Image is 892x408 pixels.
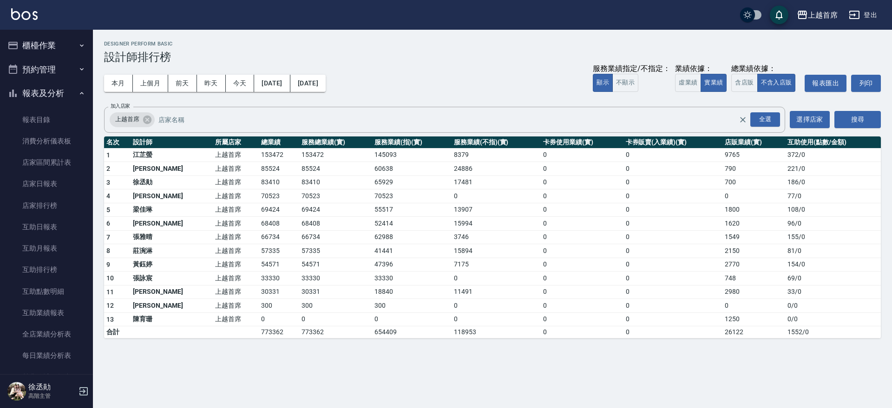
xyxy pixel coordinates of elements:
td: 153472 [299,148,372,162]
td: 1800 [722,203,785,217]
a: 店家排行榜 [4,195,89,216]
td: 65929 [372,175,452,189]
td: 118953 [452,326,541,338]
td: 上越首席 [213,189,259,203]
td: 張詠宸 [131,272,213,285]
th: 服務總業績(實) [299,136,372,149]
td: 上越首席 [213,299,259,313]
th: 設計師 [131,136,213,149]
td: 66734 [299,230,372,244]
p: 高階主管 [28,392,76,400]
td: 上越首席 [213,312,259,326]
td: 68408 [259,217,299,231]
td: 0 [623,175,722,189]
td: [PERSON_NAME] [131,217,213,231]
td: 154 / 0 [785,258,881,272]
td: 0 / 0 [785,312,881,326]
td: 155 / 0 [785,230,881,244]
button: 上個月 [133,75,168,92]
td: 0 [623,148,722,162]
a: 互助業績報表 [4,302,89,324]
td: 0 [259,312,299,326]
td: 145093 [372,148,452,162]
td: 0 / 0 [785,299,881,313]
td: 0 [541,326,623,338]
td: [PERSON_NAME] [131,299,213,313]
button: 虛業績 [675,74,701,92]
td: 47396 [372,258,452,272]
td: 70523 [299,189,372,203]
button: 上越首席 [793,6,841,25]
span: 9 [106,261,110,268]
td: 1549 [722,230,785,244]
th: 互助使用(點數/金額) [785,136,881,149]
td: 372 / 0 [785,148,881,162]
th: 服務業績(不指)(實) [452,136,541,149]
td: 221 / 0 [785,162,881,176]
td: 0 [541,175,623,189]
td: 0 [623,326,722,338]
td: 54571 [299,258,372,272]
td: 54571 [259,258,299,272]
td: 96 / 0 [785,217,881,231]
td: 11491 [452,285,541,299]
button: 含店販 [731,74,757,92]
button: 本月 [104,75,133,92]
a: 互助點數明細 [4,281,89,302]
h5: 徐丞勛 [28,382,76,392]
td: 83410 [259,175,299,189]
button: 登出 [845,6,881,24]
button: 今天 [226,75,255,92]
td: 上越首席 [213,272,259,285]
a: 店家日報表 [4,173,89,194]
td: 33 / 0 [785,285,881,299]
span: 13 [106,316,114,323]
td: 0 [541,189,623,203]
td: 0 [541,285,623,299]
td: 153472 [259,148,299,162]
td: 790 [722,162,785,176]
td: 700 [722,175,785,189]
td: 莊涴淋 [131,244,213,258]
td: 15994 [452,217,541,231]
td: 0 [541,217,623,231]
th: 總業績 [259,136,299,149]
td: 26122 [722,326,785,338]
td: 33330 [259,272,299,285]
a: 全店業績分析表 [4,324,89,345]
td: 合計 [104,326,131,338]
td: 70523 [259,189,299,203]
div: 全選 [750,112,780,127]
button: Clear [736,113,749,126]
button: 搜尋 [834,111,881,128]
td: 300 [299,299,372,313]
button: 選擇店家 [790,111,830,128]
td: 69424 [259,203,299,217]
div: 業績依據： [675,64,727,74]
td: 0 [623,312,722,326]
td: 33330 [372,272,452,285]
label: 加入店家 [111,103,130,110]
td: 8379 [452,148,541,162]
td: 186 / 0 [785,175,881,189]
td: 0 [541,258,623,272]
td: 70523 [372,189,452,203]
td: 52414 [372,217,452,231]
button: 報表及分析 [4,81,89,105]
button: 不含入店販 [757,74,796,92]
td: 陳育珊 [131,312,213,326]
a: 店家區間累計表 [4,152,89,173]
td: 0 [541,203,623,217]
th: 店販業績(實) [722,136,785,149]
a: 互助日報表 [4,216,89,238]
td: 2770 [722,258,785,272]
td: 0 [623,258,722,272]
td: 1250 [722,312,785,326]
button: 列印 [851,75,881,92]
td: [PERSON_NAME] [131,162,213,176]
td: 上越首席 [213,258,259,272]
td: 0 [541,312,623,326]
td: 30331 [259,285,299,299]
td: 0 [541,162,623,176]
td: 0 [372,312,452,326]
